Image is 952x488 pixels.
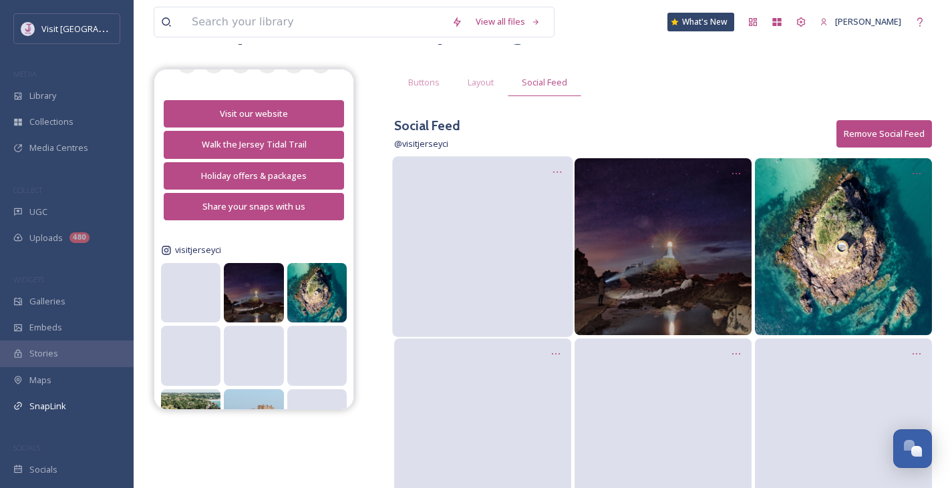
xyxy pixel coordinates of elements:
[287,263,347,322] img: 533858113_18516106024056563_677337173109938581_n.jpg
[408,76,440,89] span: Buttons
[522,76,567,89] span: Social Feed
[164,162,344,190] button: Holiday offers & packages
[41,22,145,35] span: Visit [GEOGRAPHIC_DATA]
[224,263,283,322] img: 533386635_18516284437056563_1986192723984615443_n.jpg
[13,443,40,453] span: SOCIALS
[575,158,752,335] img: 533386635_18516284437056563_1986192723984615443_n.jpg
[29,321,62,334] span: Embeds
[836,120,932,148] button: Remove Social Feed
[813,9,908,35] a: [PERSON_NAME]
[171,200,337,213] div: Share your snaps with us
[29,463,57,476] span: Socials
[69,232,90,243] div: 480
[29,206,47,218] span: UGC
[13,69,37,79] span: MEDIA
[893,429,932,468] button: Open Chat
[171,170,337,182] div: Holiday offers & packages
[469,9,547,35] a: View all files
[13,274,44,284] span: WIDGETS
[164,131,344,158] button: Walk the Jersey Tidal Trail
[164,193,344,220] button: Share your snaps with us
[29,374,51,387] span: Maps
[224,389,283,449] img: 530521529_18514860967056563_2419660399246579516_n.jpg
[835,15,901,27] span: [PERSON_NAME]
[185,7,445,37] input: Search your library
[29,142,88,154] span: Media Centres
[29,400,66,413] span: SnapLink
[755,158,932,335] img: 533858113_18516106024056563_677337173109938581_n.jpg
[161,389,220,449] img: 531320749_18515051689056563_8235050752770127204_n.jpg
[29,89,56,102] span: Library
[13,185,42,195] span: COLLECT
[171,107,337,120] div: Visit our website
[29,232,63,244] span: Uploads
[164,100,344,128] button: Visit our website
[29,115,73,128] span: Collections
[394,138,448,150] span: @ visitjerseyci
[468,76,494,89] span: Layout
[394,116,460,136] h3: Social Feed
[667,13,734,31] a: What's New
[29,295,65,308] span: Galleries
[171,138,337,151] div: Walk the Jersey Tidal Trail
[175,244,221,256] span: visitjerseyci
[29,347,58,360] span: Stories
[21,22,35,35] img: Events-Jersey-Logo.png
